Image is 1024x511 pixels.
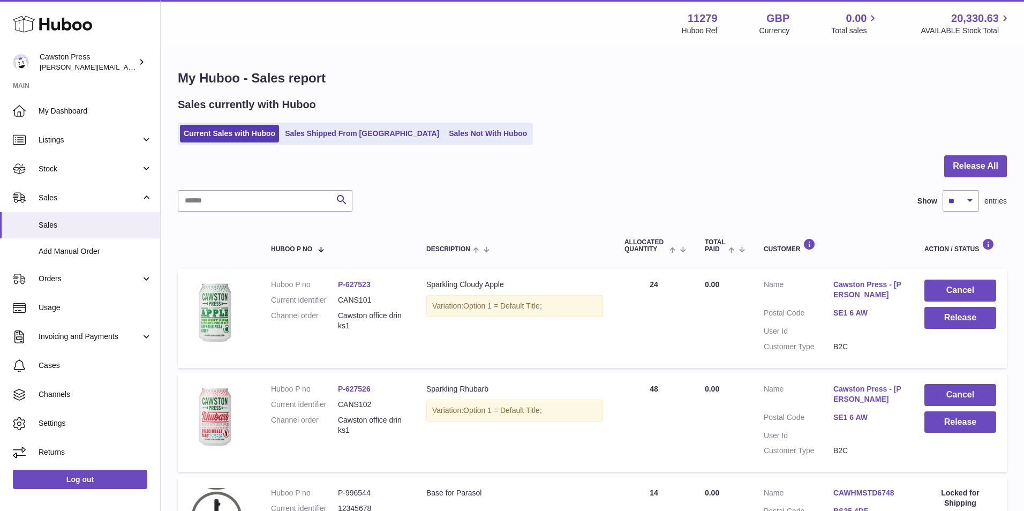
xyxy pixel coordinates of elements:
a: 0.00 Total sales [831,11,879,36]
dd: Cawston office drinks1 [338,311,405,331]
a: SE1 6 AW [833,308,903,318]
dd: CANS102 [338,400,405,410]
div: Sparkling Cloudy Apple [426,280,603,290]
span: My Dashboard [39,106,152,116]
span: Settings [39,418,152,429]
div: Variation: [426,295,603,317]
span: 0.00 [705,280,719,289]
span: Usage [39,303,152,313]
button: Cancel [924,384,996,406]
button: Release All [944,155,1007,177]
dt: Channel order [271,311,338,331]
dt: Customer Type [764,446,833,456]
span: entries [984,196,1007,206]
span: 0.00 [705,489,719,497]
span: Cases [39,360,152,371]
h1: My Huboo - Sales report [178,70,1007,87]
span: AVAILABLE Stock Total [921,26,1011,36]
div: Currency [759,26,790,36]
span: Sales [39,193,141,203]
span: Channels [39,389,152,400]
dd: CANS101 [338,295,405,305]
span: Orders [39,274,141,284]
div: Huboo Ref [682,26,718,36]
dd: Cawston office drinks1 [338,415,405,435]
dd: B2C [833,342,903,352]
a: Log out [13,470,147,489]
span: Option 1 = Default Title; [463,302,542,310]
div: Action / Status [924,238,996,253]
img: 112791717167690.png [189,384,242,455]
a: P-627526 [338,385,371,393]
dt: Huboo P no [271,488,338,498]
span: Option 1 = Default Title; [463,406,542,415]
dt: Huboo P no [271,280,338,290]
dt: Customer Type [764,342,833,352]
span: Total paid [705,239,726,253]
span: Total sales [831,26,879,36]
a: Sales Shipped From [GEOGRAPHIC_DATA] [281,125,443,142]
span: 20,330.63 [951,11,999,26]
div: Locked for Shipping [924,488,996,508]
span: Stock [39,164,141,174]
a: P-627523 [338,280,371,289]
strong: GBP [766,11,789,26]
dd: P-996544 [338,488,405,498]
div: Variation: [426,400,603,422]
span: Add Manual Order [39,246,152,257]
td: 48 [614,373,694,472]
dt: Current identifier [271,295,338,305]
td: 24 [614,269,694,367]
dd: B2C [833,446,903,456]
a: SE1 6 AW [833,412,903,423]
dt: Name [764,280,833,303]
div: Sparkling Rhubarb [426,384,603,394]
dt: Postal Code [764,308,833,321]
dt: Huboo P no [271,384,338,394]
a: Cawston Press - [PERSON_NAME] [833,384,903,404]
div: Base for Parasol [426,488,603,498]
span: Listings [39,135,141,145]
dt: Current identifier [271,400,338,410]
a: Sales Not With Huboo [445,125,531,142]
h2: Sales currently with Huboo [178,97,316,112]
span: ALLOCATED Quantity [624,239,667,253]
strong: 11279 [688,11,718,26]
label: Show [917,196,937,206]
span: [PERSON_NAME][EMAIL_ADDRESS][PERSON_NAME][DOMAIN_NAME] [40,63,272,71]
div: Customer [764,238,903,253]
dt: Postal Code [764,412,833,425]
dt: Name [764,488,833,501]
button: Release [924,307,996,329]
div: Cawston Press [40,52,136,72]
a: Cawston Press - [PERSON_NAME] [833,280,903,300]
img: thomas.carson@cawstonpress.com [13,54,29,70]
span: Description [426,246,470,253]
dt: User Id [764,431,833,441]
span: Sales [39,220,152,230]
dt: Channel order [271,415,338,435]
dt: User Id [764,326,833,336]
span: Returns [39,447,152,457]
a: Current Sales with Huboo [180,125,279,142]
span: Invoicing and Payments [39,332,141,342]
span: 0.00 [846,11,867,26]
span: 0.00 [705,385,719,393]
button: Release [924,411,996,433]
button: Cancel [924,280,996,302]
a: 20,330.63 AVAILABLE Stock Total [921,11,1011,36]
img: 112791717167733.png [189,280,242,351]
span: Huboo P no [271,246,312,253]
dt: Name [764,384,833,407]
a: CAWHMSTD6748 [833,488,903,498]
